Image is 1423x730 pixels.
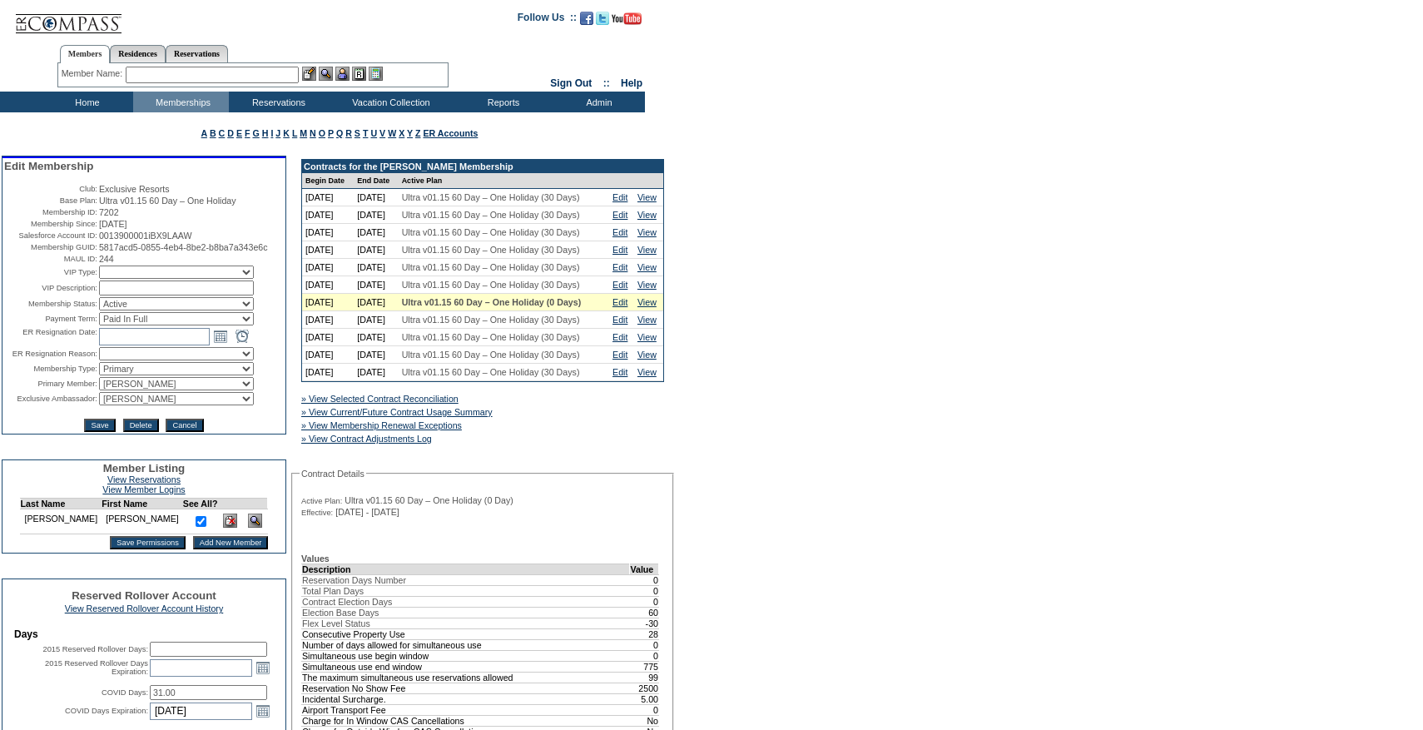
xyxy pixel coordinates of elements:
[612,315,627,325] a: Edit
[407,128,413,138] a: Y
[630,628,659,639] td: 28
[612,332,627,342] a: Edit
[183,499,218,509] td: See All?
[402,210,580,220] span: Ultra v01.15 60 Day – One Holiday (30 Days)
[369,67,383,81] img: b_calculator.gif
[637,192,657,202] a: View
[612,350,627,360] a: Edit
[402,350,580,360] span: Ultra v01.15 60 Day – One Holiday (30 Days)
[166,45,228,62] a: Reservations
[612,12,642,25] img: Subscribe to our YouTube Channel
[99,196,236,206] span: Ultra v01.15 60 Day – One Holiday
[37,92,133,112] td: Home
[236,128,242,138] a: E
[580,17,593,27] a: Become our fan on Facebook
[4,347,97,360] td: ER Resignation Reason:
[107,474,181,484] a: View Reservations
[302,661,630,672] td: Simultaneous use end window
[4,377,97,390] td: Primary Member:
[630,607,659,618] td: 60
[102,509,183,534] td: [PERSON_NAME]
[388,128,396,138] a: W
[518,10,577,30] td: Follow Us ::
[415,128,421,138] a: Z
[99,207,119,217] span: 7202
[254,658,272,677] a: Open the calendar popup.
[596,17,609,27] a: Follow us on Twitter
[245,128,250,138] a: F
[72,589,216,602] span: Reserved Rollover Account
[223,514,237,528] img: Delete
[193,536,269,549] input: Add New Member
[402,262,580,272] span: Ultra v01.15 60 Day – One Holiday (30 Days)
[133,92,229,112] td: Memberships
[630,574,659,585] td: 0
[354,259,398,276] td: [DATE]
[219,128,226,138] a: C
[84,419,115,432] input: Save
[110,536,186,549] input: Save Permissions
[4,312,97,325] td: Payment Term:
[630,693,659,704] td: 5.00
[302,224,354,241] td: [DATE]
[65,707,148,715] label: COVID Days Expiration:
[301,508,333,518] span: Effective:
[103,462,186,474] span: Member Listing
[319,128,325,138] a: O
[210,128,216,138] a: B
[302,294,354,311] td: [DATE]
[612,245,627,255] a: Edit
[302,672,630,683] td: The maximum simultaneous use reservations allowed
[612,17,642,27] a: Subscribe to our YouTube Channel
[550,77,592,89] a: Sign Out
[4,242,97,252] td: Membership GUID:
[99,242,268,252] span: 5817acd5-0855-4eb4-8be2-b8ba7a343e6c
[233,327,251,345] a: Open the time view popup.
[637,332,657,342] a: View
[637,262,657,272] a: View
[283,128,290,138] a: K
[302,311,354,329] td: [DATE]
[254,702,272,720] a: Open the calendar popup.
[621,77,642,89] a: Help
[402,315,580,325] span: Ultra v01.15 60 Day – One Holiday (30 Days)
[262,128,269,138] a: H
[45,659,148,676] label: 2015 Reserved Rollover Days Expiration:
[355,128,360,138] a: S
[270,128,273,138] a: I
[102,499,183,509] td: First Name
[300,469,366,479] legend: Contract Details
[4,297,97,310] td: Membership Status:
[402,192,580,202] span: Ultra v01.15 60 Day – One Holiday (30 Days)
[310,128,316,138] a: N
[4,207,97,217] td: Membership ID:
[301,420,462,430] a: » View Membership Renewal Exceptions
[354,346,398,364] td: [DATE]
[454,92,549,112] td: Reports
[402,367,580,377] span: Ultra v01.15 60 Day – One Holiday (30 Days)
[302,650,630,661] td: Simultaneous use begin window
[630,650,659,661] td: 0
[4,196,97,206] td: Base Plan:
[354,189,398,206] td: [DATE]
[612,262,627,272] a: Edit
[612,210,627,220] a: Edit
[354,329,398,346] td: [DATE]
[302,206,354,224] td: [DATE]
[580,12,593,25] img: Become our fan on Facebook
[612,227,627,237] a: Edit
[300,128,307,138] a: M
[99,231,192,241] span: 0013900001iBX9LAAW
[302,364,354,381] td: [DATE]
[336,128,343,138] a: Q
[345,495,513,505] span: Ultra v01.15 60 Day – One Holiday (0 Day)
[302,189,354,206] td: [DATE]
[379,128,385,138] a: V
[302,346,354,364] td: [DATE]
[399,173,609,189] td: Active Plan
[637,210,657,220] a: View
[20,509,102,534] td: [PERSON_NAME]
[328,128,334,138] a: P
[302,160,663,173] td: Contracts for the [PERSON_NAME] Membership
[20,499,102,509] td: Last Name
